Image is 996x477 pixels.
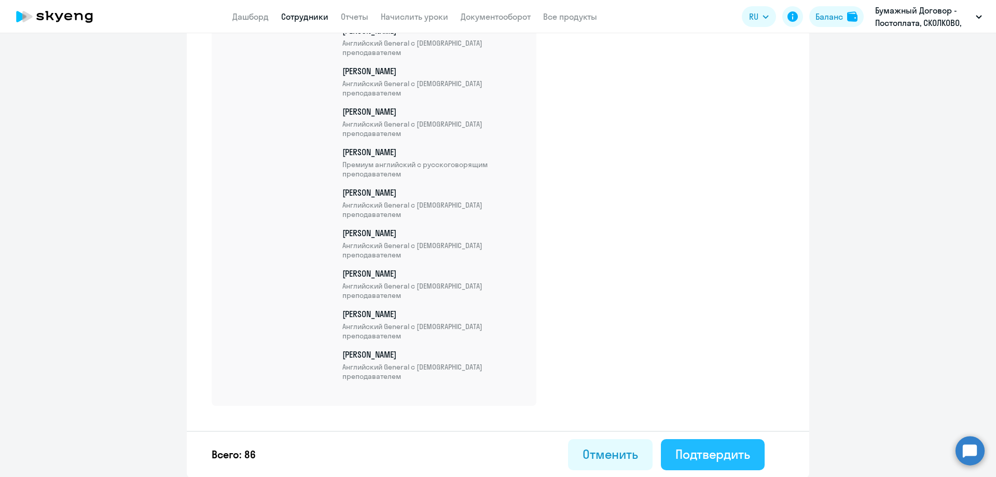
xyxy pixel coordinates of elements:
[342,268,524,300] p: [PERSON_NAME]
[342,119,524,138] span: Английский General с [DEMOGRAPHIC_DATA] преподавателем
[342,160,524,179] span: Премиум английский с русскоговорящим преподавателем
[342,65,524,98] p: [PERSON_NAME]
[583,446,638,462] div: Отменить
[342,281,524,300] span: Английский General с [DEMOGRAPHIC_DATA] преподавателем
[342,241,524,260] span: Английский General с [DEMOGRAPHIC_DATA] преподавателем
[749,10,758,23] span: RU
[675,446,750,462] div: Подтвердить
[342,25,524,57] p: [PERSON_NAME]
[341,11,368,22] a: Отчеты
[342,187,524,219] p: [PERSON_NAME]
[232,11,269,22] a: Дашборд
[281,11,328,22] a: Сотрудники
[815,10,843,23] div: Баланс
[212,447,256,462] p: Всего: 86
[809,6,864,27] button: Балансbalance
[342,227,524,260] p: [PERSON_NAME]
[342,79,524,98] span: Английский General с [DEMOGRAPHIC_DATA] преподавателем
[342,362,524,381] span: Английский General с [DEMOGRAPHIC_DATA] преподавателем
[875,4,972,29] p: Бумажный Договор - Постоплата, СКОЛКОВО, [PERSON_NAME] ШКОЛА УПРАВЛЕНИЯ
[342,349,524,381] p: [PERSON_NAME]
[870,4,987,29] button: Бумажный Договор - Постоплата, СКОЛКОВО, [PERSON_NAME] ШКОЛА УПРАВЛЕНИЯ
[742,6,776,27] button: RU
[381,11,448,22] a: Начислить уроки
[661,439,765,470] button: Подтвердить
[342,38,524,57] span: Английский General с [DEMOGRAPHIC_DATA] преподавателем
[342,322,524,340] span: Английский General с [DEMOGRAPHIC_DATA] преподавателем
[342,106,524,138] p: [PERSON_NAME]
[342,146,524,179] p: [PERSON_NAME]
[543,11,597,22] a: Все продукты
[342,308,524,340] p: [PERSON_NAME]
[847,11,857,22] img: balance
[461,11,531,22] a: Документооборот
[568,439,653,470] button: Отменить
[342,200,524,219] span: Английский General с [DEMOGRAPHIC_DATA] преподавателем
